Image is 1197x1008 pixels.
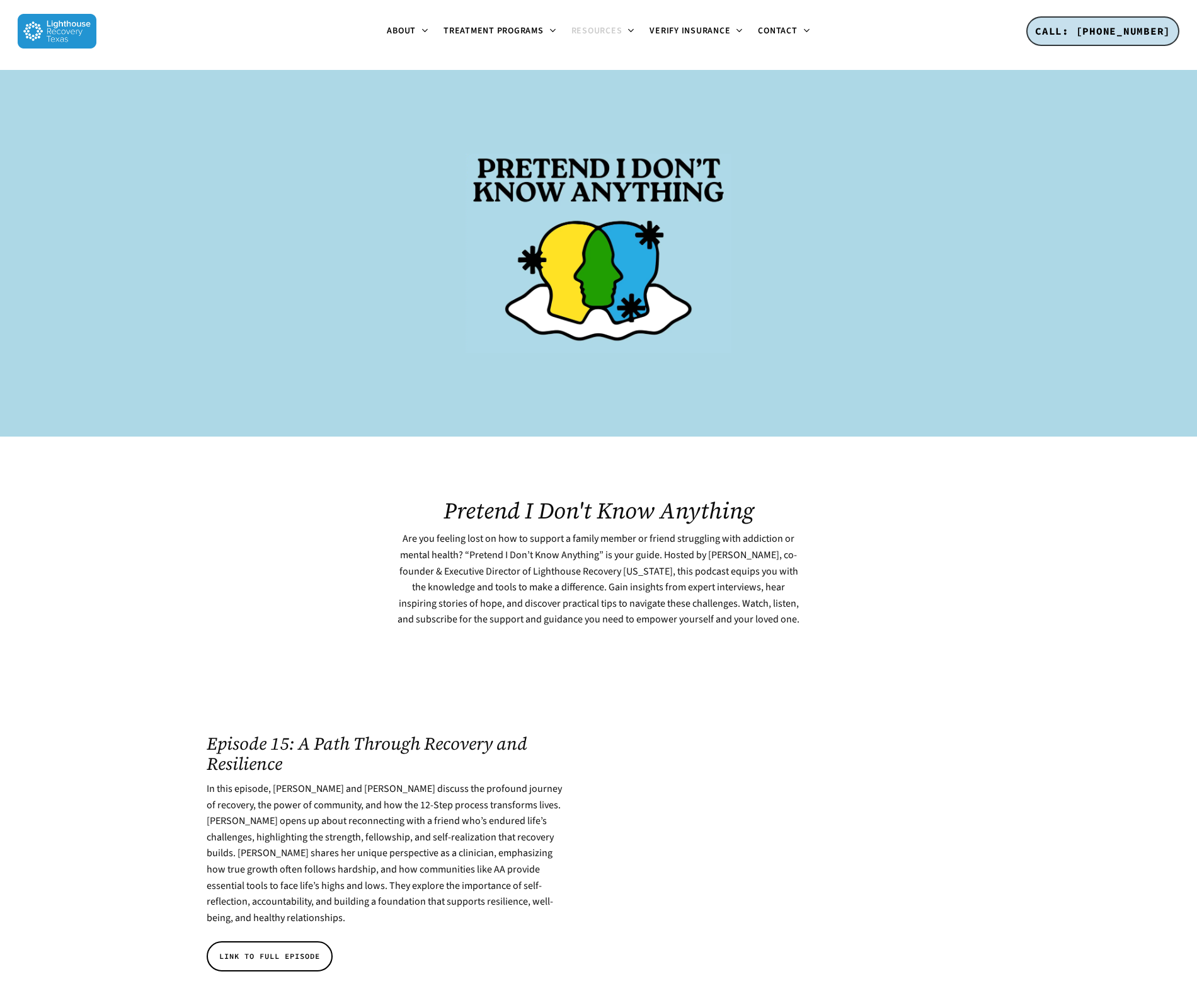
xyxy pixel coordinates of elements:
h1: Pretend I Don't Know Anything [395,498,802,524]
img: Lighthouse Recovery Texas [18,14,96,49]
span: Contact [758,25,797,37]
a: LINK TO FULL EPISODE [207,941,333,971]
img: Pretend I Don't Know Anything Podcast Logo [466,154,731,353]
span: Treatment Programs [444,25,544,37]
span: Verify Insurance [650,25,730,37]
a: Verify Insurance [642,26,750,37]
p: In this episode, [PERSON_NAME] and [PERSON_NAME] discuss the profound journey of recovery, the po... [207,781,567,926]
span: Resources [571,25,622,37]
iframe: YouTube video player [607,733,959,932]
h2: Episode 15: A Path Through Recovery and Resilience [207,733,567,774]
a: Treatment Programs [436,26,564,37]
span: LINK TO FULL EPISODE [219,950,320,963]
a: CALL: [PHONE_NUMBER] [1026,16,1179,47]
span: About [387,25,416,37]
a: Contact [750,26,817,37]
p: Are you feeling lost on how to support a family member or friend struggling with addiction or men... [395,531,802,628]
a: About [379,26,436,37]
a: Resources [564,26,643,37]
span: CALL: [PHONE_NUMBER] [1035,25,1171,37]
